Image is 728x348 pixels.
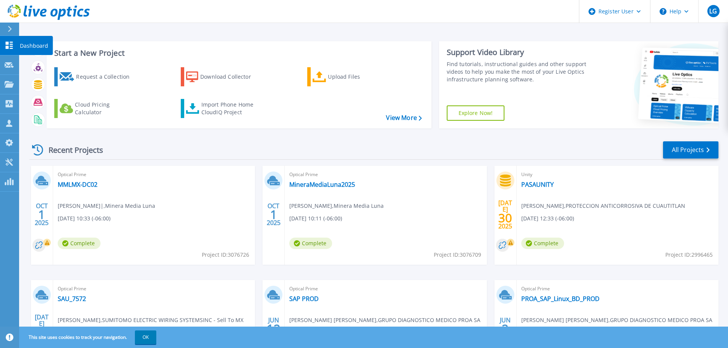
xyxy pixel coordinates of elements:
a: MMLMX-DC02 [58,181,97,188]
div: Download Collector [200,69,261,84]
span: Complete [58,238,101,249]
span: [PERSON_NAME] [PERSON_NAME] , GRUPO DIAGNOSTICO MEDICO PROA SA DE CV [521,316,718,333]
div: Upload Files [328,69,389,84]
span: Optical Prime [521,285,714,293]
a: SAP PROD [289,295,319,303]
span: 12 [267,325,280,332]
div: Cloud Pricing Calculator [75,101,136,116]
span: [DATE] 12:33 (-06:00) [521,214,574,223]
div: Request a Collection [76,69,137,84]
div: Support Video Library [447,47,589,57]
button: OK [135,330,156,344]
h3: Start a New Project [54,49,422,57]
div: JUN 2025 [266,315,281,343]
span: 1 [270,211,277,218]
div: Find tutorials, instructional guides and other support videos to help you make the most of your L... [447,60,589,83]
a: SAU_7572 [58,295,86,303]
span: This site uses cookies to track your navigation. [21,330,156,344]
span: Unity [521,170,714,179]
a: PROA_SAP_Linux_BD_PROD [521,295,600,303]
a: All Projects [663,141,718,159]
span: [DATE] 10:11 (-06:00) [289,214,342,223]
a: View More [386,114,422,121]
a: Cloud Pricing Calculator [54,99,139,118]
a: Download Collector [181,67,266,86]
span: [PERSON_NAME]| , Minera Media Luna [58,202,155,210]
a: PASAUNITY [521,181,554,188]
div: OCT 2025 [266,201,281,228]
span: Optical Prime [58,285,250,293]
p: Dashboard [20,36,48,56]
a: Request a Collection [54,67,139,86]
span: [PERSON_NAME] , SUMITOMO ELECTRIC WIRING SYSTEMSINC - Sell To MX [58,316,243,324]
span: [PERSON_NAME] , PROTECCION ANTICORROSIVA DE CUAUTITLAN [521,202,685,210]
span: Optical Prime [58,170,250,179]
div: Import Phone Home CloudIQ Project [201,101,261,116]
div: [DATE] 2025 [34,315,49,343]
div: JUN 2025 [498,315,512,343]
span: [PERSON_NAME] , Minera Media Luna [289,202,384,210]
a: Upload Files [307,67,392,86]
span: 2 [502,325,509,332]
span: Project ID: 2996465 [665,251,713,259]
span: [DATE] 10:33 (-06:00) [58,214,110,223]
span: Complete [521,238,564,249]
span: 30 [498,215,512,221]
span: LG [709,8,717,14]
div: [DATE] 2025 [498,201,512,228]
span: Optical Prime [289,170,482,179]
a: MineraMediaLuna2025 [289,181,355,188]
span: Project ID: 3076726 [202,251,249,259]
a: Explore Now! [447,105,505,121]
div: Recent Projects [29,141,113,159]
span: Project ID: 3076709 [434,251,481,259]
span: 1 [38,211,45,218]
span: [PERSON_NAME] [PERSON_NAME] , GRUPO DIAGNOSTICO MEDICO PROA SA DE CV [289,316,486,333]
div: OCT 2025 [34,201,49,228]
span: Complete [289,238,332,249]
span: Optical Prime [289,285,482,293]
